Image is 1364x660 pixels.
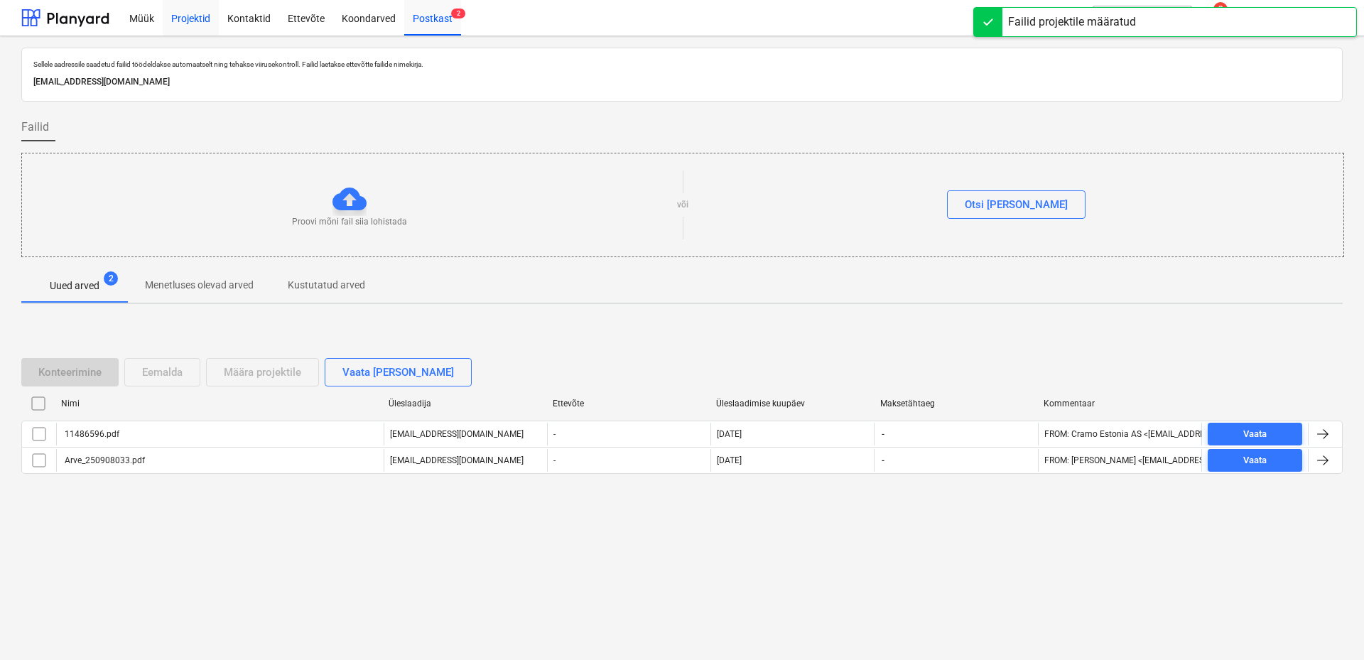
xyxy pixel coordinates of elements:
span: Failid [21,119,49,136]
div: Otsi [PERSON_NAME] [965,195,1068,214]
button: Vaata [PERSON_NAME] [325,358,472,386]
div: 11486596.pdf [63,429,119,439]
p: [EMAIL_ADDRESS][DOMAIN_NAME] [33,75,1331,90]
div: [DATE] [717,429,742,439]
p: Menetluses olevad arved [145,278,254,293]
p: Sellele aadressile saadetud failid töödeldakse automaatselt ning tehakse viirusekontroll. Failid ... [33,60,1331,69]
div: Vaata [1243,426,1267,443]
p: Kustutatud arved [288,278,365,293]
div: [DATE] [717,455,742,465]
div: - [547,423,710,445]
div: Proovi mõni fail siia lohistadavõiOtsi [PERSON_NAME] [21,153,1344,257]
iframe: Chat Widget [1293,592,1364,660]
div: Üleslaadimise kuupäev [716,399,869,409]
div: Kommentaar [1044,399,1196,409]
div: Üleslaadija [389,399,541,409]
button: Otsi [PERSON_NAME] [947,190,1086,219]
div: Failid projektile määratud [1008,13,1136,31]
div: Arve_250908033.pdf [63,455,145,465]
span: 2 [104,271,118,286]
span: - [880,455,886,467]
p: [EMAIL_ADDRESS][DOMAIN_NAME] [390,428,524,440]
div: Vaata [1243,453,1267,469]
div: Maksetähtaeg [880,399,1033,409]
button: Vaata [1208,449,1302,472]
p: [EMAIL_ADDRESS][DOMAIN_NAME] [390,455,524,467]
p: või [677,199,688,211]
p: Uued arved [50,278,99,293]
div: - [547,449,710,472]
p: Proovi mõni fail siia lohistada [292,216,407,228]
div: Nimi [61,399,377,409]
span: 2 [451,9,465,18]
div: Ettevõte [553,399,705,409]
button: Vaata [1208,423,1302,445]
span: - [880,428,886,440]
div: Vaata [PERSON_NAME] [342,363,454,382]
